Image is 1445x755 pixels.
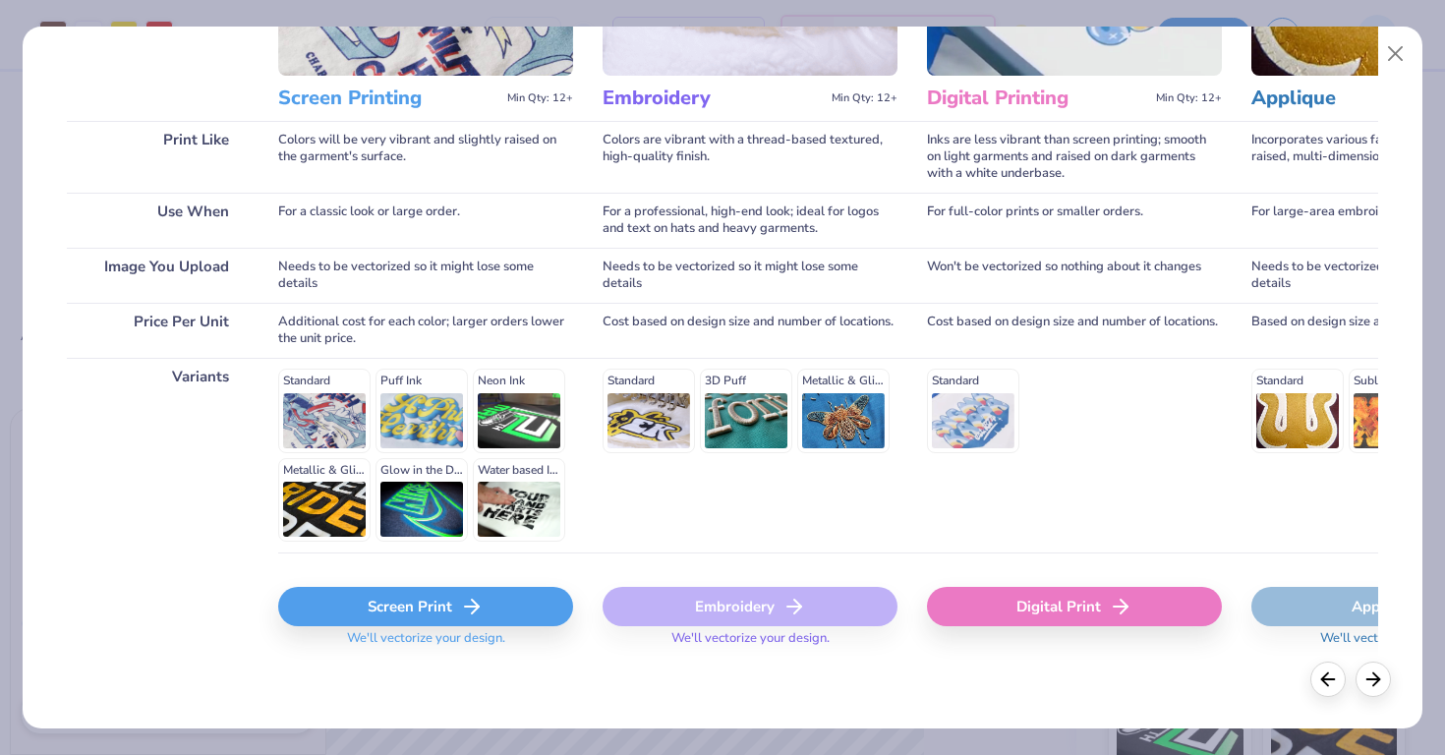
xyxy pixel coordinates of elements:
div: Additional cost for each color; larger orders lower the unit price. [278,303,573,358]
span: Min Qty: 12+ [507,91,573,105]
div: Cost based on design size and number of locations. [603,303,897,358]
div: Inks are less vibrant than screen printing; smooth on light garments and raised on dark garments ... [927,121,1222,193]
div: For full-color prints or smaller orders. [927,193,1222,248]
span: We'll vectorize your design. [664,630,838,659]
div: Won't be vectorized so nothing about it changes [927,248,1222,303]
div: Needs to be vectorized so it might lose some details [603,248,897,303]
h3: Screen Printing [278,86,499,111]
h3: Digital Printing [927,86,1148,111]
span: We'll vectorize your design. [339,630,513,659]
div: Image You Upload [67,248,249,303]
div: Colors are vibrant with a thread-based textured, high-quality finish. [603,121,897,193]
div: Price Per Unit [67,303,249,358]
div: Embroidery [603,587,897,626]
div: Use When [67,193,249,248]
div: For a classic look or large order. [278,193,573,248]
div: Needs to be vectorized so it might lose some details [278,248,573,303]
h3: Embroidery [603,86,824,111]
div: Variants [67,358,249,552]
div: Digital Print [927,587,1222,626]
button: Close [1377,35,1415,73]
div: Cost based on design size and number of locations. [927,303,1222,358]
div: For a professional, high-end look; ideal for logos and text on hats and heavy garments. [603,193,897,248]
span: Min Qty: 12+ [1156,91,1222,105]
div: Colors will be very vibrant and slightly raised on the garment's surface. [278,121,573,193]
div: Print Like [67,121,249,193]
span: Min Qty: 12+ [832,91,897,105]
div: Screen Print [278,587,573,626]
